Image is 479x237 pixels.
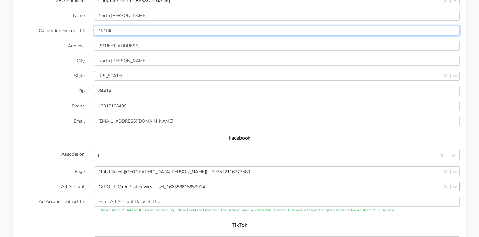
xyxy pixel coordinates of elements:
label: Association [14,149,89,161]
label: City [14,56,89,66]
input: Enter Ad Account Dataset ID ... [94,197,460,207]
div: Club Pilates ([GEOGRAPHIC_DATA][PERSON_NAME]) - 797512116777580 [98,168,250,175]
label: Ad Account Dataset ID [14,197,89,213]
input: Enter Email ... [94,116,460,126]
label: Ad Account [14,182,89,191]
label: Address [14,41,89,51]
input: Enter Zip .. [94,86,460,96]
label: Page [14,166,89,176]
label: Name [14,11,89,21]
h5: Facebook [26,135,453,141]
h5: TikTok [26,222,453,228]
label: Zip [14,86,89,96]
input: Enter Name ... [94,11,460,21]
div: [US_STATE] [98,72,122,79]
div: The Ad Account Dataset ID is used for sending Offline Events to Facebook. The Dataset must be cre... [94,208,460,213]
input: Enter Address .. [94,41,460,51]
input: Enter the external ID .. [94,26,460,36]
label: Email [14,116,89,126]
input: Enter phone ... [94,101,460,111]
label: Phone [14,101,89,111]
div: JL [98,152,102,159]
input: Enter the City .. [94,56,460,66]
label: Connection External ID [14,26,89,36]
label: State [14,71,89,81]
div: 1XPO-JL-Club Pilates-West - act_166888815859014 [98,183,205,190]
